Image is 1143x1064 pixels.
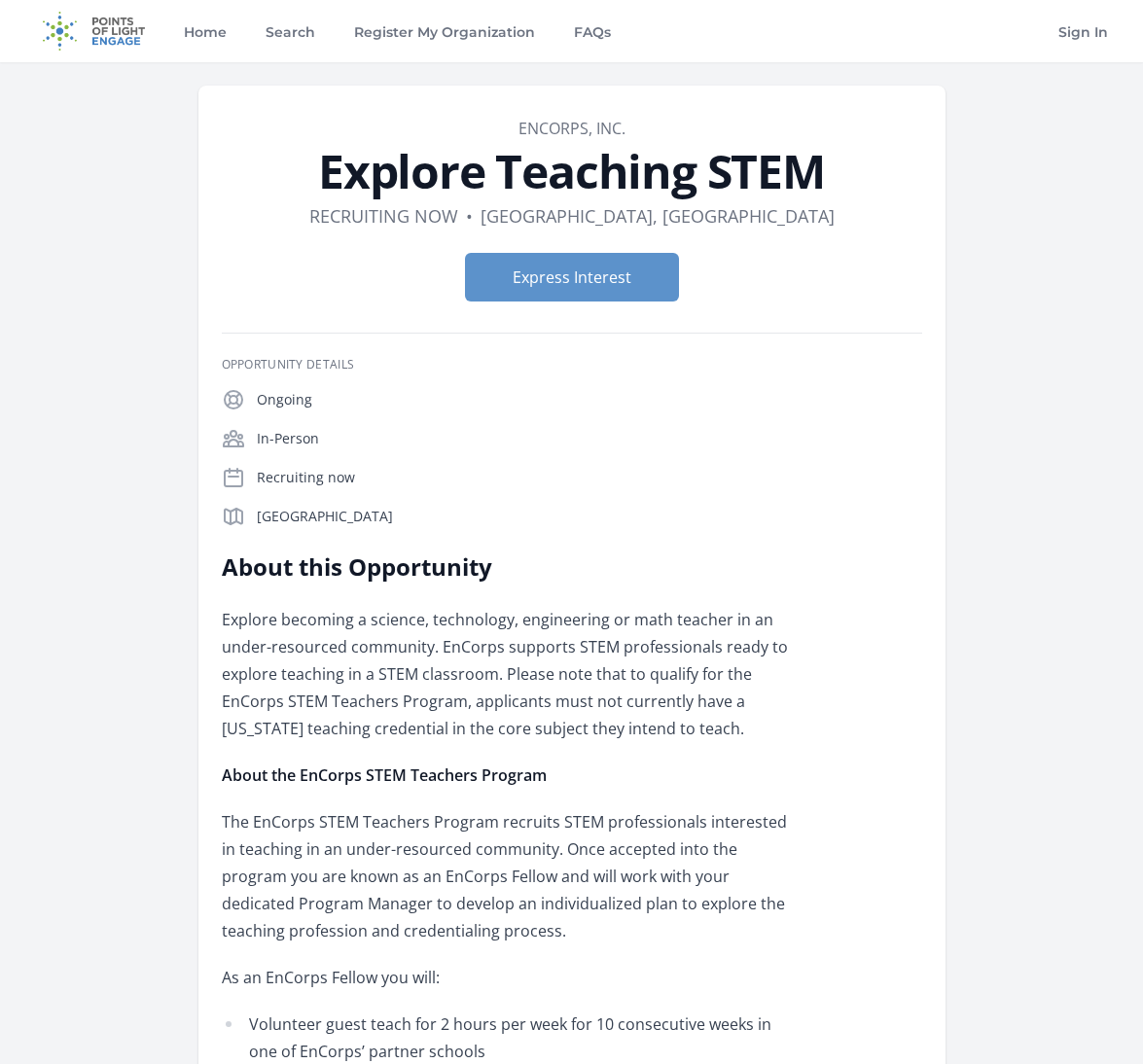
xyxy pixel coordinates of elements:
h2: About this Opportunity [222,551,791,583]
a: EnCorps, Inc. [518,118,625,139]
h1: Explore Teaching STEM [222,148,922,195]
p: The EnCorps STEM Teachers Program recruits STEM professionals interested in teaching in an under-... [222,808,791,944]
p: Ongoing [257,390,922,409]
h3: Opportunity Details [222,357,922,372]
p: Explore becoming a science, technology, engineering or math teacher in an under-resourced communi... [222,606,791,742]
p: In-Person [257,429,922,448]
dd: [GEOGRAPHIC_DATA], [GEOGRAPHIC_DATA] [481,202,835,230]
div: • [466,202,473,230]
p: Recruiting now [257,468,922,487]
p: [GEOGRAPHIC_DATA] [257,507,922,526]
dd: Recruiting now [309,202,458,230]
p: As an EnCorps Fellow you will: [222,964,791,991]
button: Express Interest [465,253,679,301]
strong: About the EnCorps STEM Teachers Program [222,764,547,786]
